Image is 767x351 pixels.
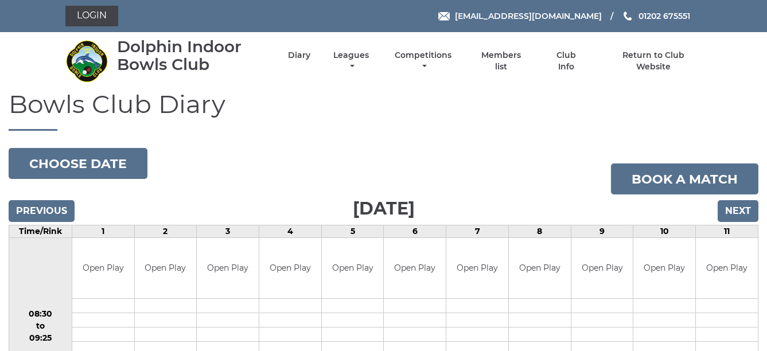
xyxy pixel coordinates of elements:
a: Leagues [330,50,372,72]
td: 9 [571,225,633,238]
img: Dolphin Indoor Bowls Club [65,40,108,83]
td: 8 [508,225,571,238]
div: Dolphin Indoor Bowls Club [117,38,268,73]
h1: Bowls Club Diary [9,90,758,131]
td: Open Play [696,238,758,298]
td: 2 [134,225,197,238]
td: Open Play [135,238,197,298]
td: Open Play [571,238,633,298]
a: Competitions [392,50,455,72]
td: Open Play [384,238,446,298]
span: 01202 675551 [638,11,690,21]
td: 3 [197,225,259,238]
a: Phone us 01202 675551 [622,10,690,22]
td: 7 [446,225,509,238]
a: Email [EMAIL_ADDRESS][DOMAIN_NAME] [438,10,602,22]
td: 5 [321,225,384,238]
td: Open Play [633,238,695,298]
a: Club Info [548,50,585,72]
td: 10 [633,225,696,238]
button: Choose date [9,148,147,179]
td: 1 [72,225,134,238]
td: Open Play [259,238,321,298]
td: Open Play [446,238,508,298]
input: Previous [9,200,75,222]
td: Open Play [322,238,384,298]
td: 11 [696,225,758,238]
td: 4 [259,225,322,238]
a: Diary [288,50,310,61]
a: Book a match [611,163,758,194]
td: Open Play [72,238,134,298]
td: Time/Rink [9,225,72,238]
a: Members list [474,50,527,72]
a: Login [65,6,118,26]
td: Open Play [509,238,571,298]
img: Phone us [624,11,632,21]
a: Return to Club Website [605,50,702,72]
img: Email [438,12,450,21]
td: 6 [384,225,446,238]
span: [EMAIL_ADDRESS][DOMAIN_NAME] [455,11,602,21]
td: Open Play [197,238,259,298]
input: Next [718,200,758,222]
